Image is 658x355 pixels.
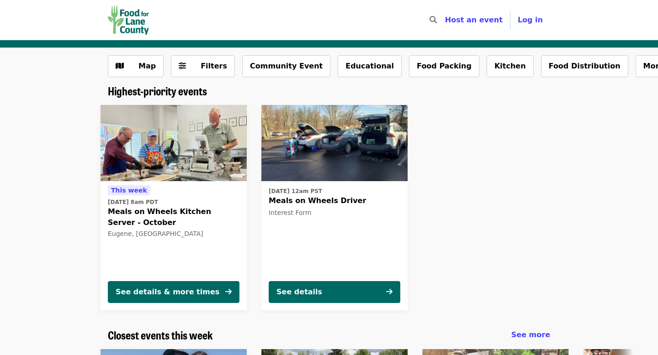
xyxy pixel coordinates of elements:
[430,16,437,24] i: search icon
[541,55,628,77] button: Food Distribution
[511,329,550,340] a: See more
[409,55,479,77] button: Food Packing
[108,84,207,98] a: Highest-priority events
[269,209,312,216] span: Interest Form
[116,62,124,70] i: map icon
[108,5,149,35] img: FOOD For Lane County - Home
[116,287,219,298] div: See details & more times
[101,84,557,98] div: Highest-priority events
[108,281,239,303] button: See details & more times
[518,16,543,24] span: Log in
[138,62,156,70] span: Map
[108,327,213,343] span: Closest events this week
[510,11,550,29] button: Log in
[108,83,207,99] span: Highest-priority events
[201,62,227,70] span: Filters
[101,329,557,342] div: Closest events this week
[179,62,186,70] i: sliders-h icon
[269,187,322,195] time: [DATE] 12am PST
[269,195,400,206] span: Meals on Wheels Driver
[386,287,393,296] i: arrow-right icon
[269,281,400,303] button: See details
[225,287,232,296] i: arrow-right icon
[101,105,247,310] a: See details for "Meals on Wheels Kitchen Server - October"
[108,198,158,206] time: [DATE] 8am PDT
[242,55,330,77] button: Community Event
[276,287,322,298] div: See details
[111,187,147,194] span: This week
[101,105,247,182] img: Meals on Wheels Kitchen Server - October organized by FOOD For Lane County
[261,105,408,310] a: See details for "Meals on Wheels Driver"
[511,330,550,339] span: See more
[108,206,239,228] span: Meals on Wheels Kitchen Server - October
[487,55,534,77] button: Kitchen
[108,230,239,238] div: Eugene, [GEOGRAPHIC_DATA]
[261,105,408,182] img: Meals on Wheels Driver organized by FOOD For Lane County
[171,55,235,77] button: Filters (0 selected)
[108,55,164,77] button: Show map view
[338,55,402,77] button: Educational
[108,329,213,342] a: Closest events this week
[442,9,450,31] input: Search
[445,16,503,24] a: Host an event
